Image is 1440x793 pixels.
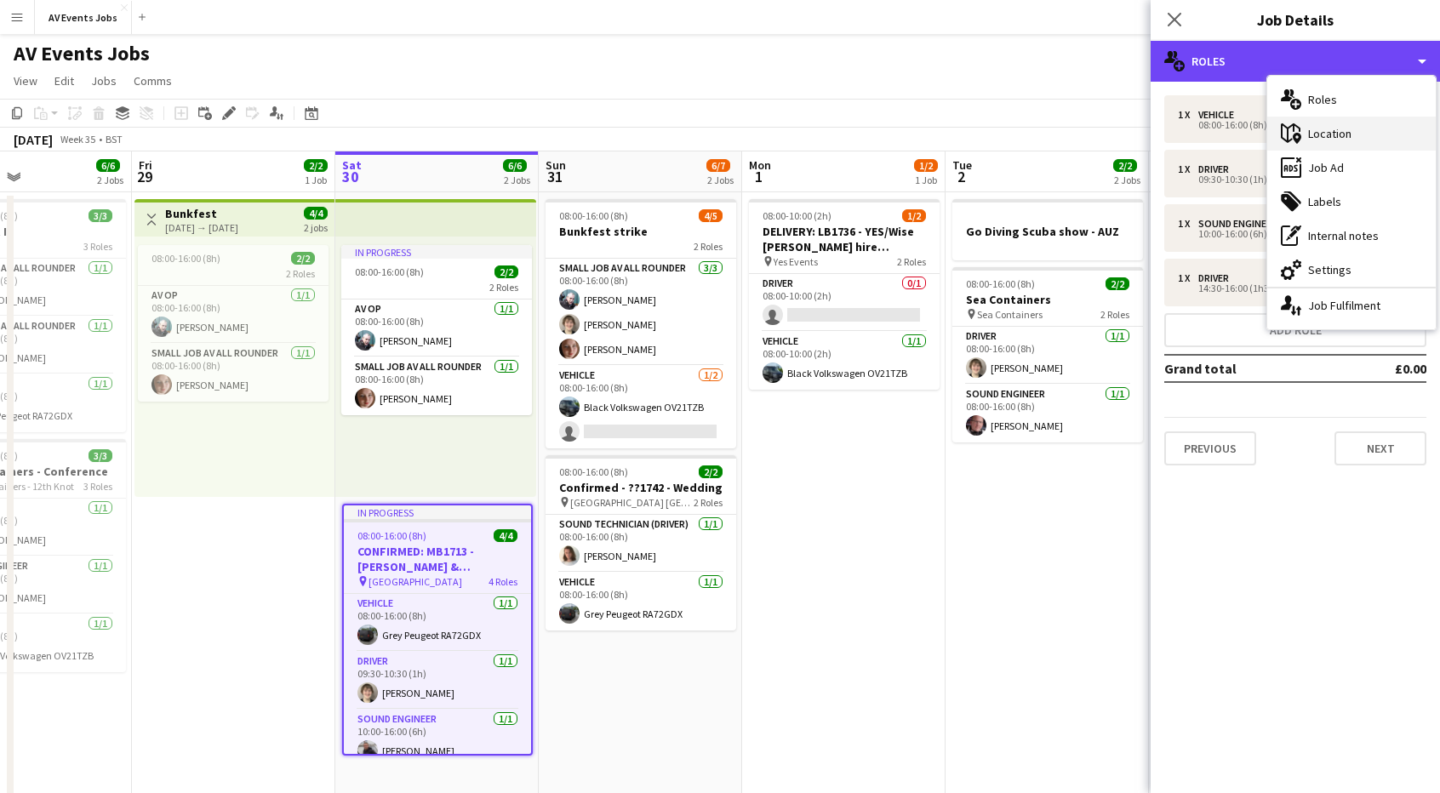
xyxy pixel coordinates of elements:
[489,575,517,588] span: 4 Roles
[1164,431,1256,465] button: Previous
[546,199,736,448] app-job-card: 08:00-16:00 (8h)4/5Bunkfest strike2 RolesSmall Job AV All Rounder3/308:00-16:00 (8h)[PERSON_NAME]...
[774,255,818,268] span: Yes Events
[503,159,527,172] span: 6/6
[83,240,112,253] span: 3 Roles
[48,70,81,92] a: Edit
[952,267,1143,442] app-job-card: 08:00-16:00 (8h)2/2Sea Containers Sea Containers2 RolesDriver1/108:00-16:00 (8h)[PERSON_NAME]Soun...
[1178,272,1198,284] div: 1 x
[14,73,37,88] span: View
[489,281,518,294] span: 2 Roles
[97,174,123,186] div: 2 Jobs
[138,286,329,344] app-card-role: AV Op1/108:00-16:00 (8h)[PERSON_NAME]
[559,465,628,478] span: 08:00-16:00 (8h)
[546,157,566,173] span: Sun
[897,255,926,268] span: 2 Roles
[1164,355,1346,382] td: Grand total
[165,221,238,234] div: [DATE] → [DATE]
[1178,230,1395,238] div: 10:00-16:00 (6h)
[1198,163,1236,175] div: Driver
[305,174,327,186] div: 1 Job
[977,308,1043,321] span: Sea Containers
[546,259,736,366] app-card-role: Small Job AV All Rounder3/308:00-16:00 (8h)[PERSON_NAME][PERSON_NAME][PERSON_NAME]
[1164,313,1426,347] button: Add role
[138,344,329,402] app-card-role: Small Job AV All Rounder1/108:00-16:00 (8h)[PERSON_NAME]
[106,133,123,145] div: BST
[1267,253,1436,287] div: Settings
[35,1,132,34] button: AV Events Jobs
[1178,109,1198,121] div: 1 x
[1178,121,1395,129] div: 08:00-16:00 (8h)
[546,366,736,448] app-card-role: Vehicle1/208:00-16:00 (8h)Black Volkswagen OV21TZB
[286,267,315,280] span: 2 Roles
[1100,308,1129,321] span: 2 Roles
[341,300,532,357] app-card-role: AV Op1/108:00-16:00 (8h)[PERSON_NAME]
[1198,218,1284,230] div: Sound Engineer
[1106,277,1129,290] span: 2/2
[165,206,238,221] h3: Bunkfest
[543,167,566,186] span: 31
[952,224,1143,239] h3: Go Diving Scuba show - AUZ
[134,73,172,88] span: Comms
[559,209,628,222] span: 08:00-16:00 (8h)
[54,73,74,88] span: Edit
[344,544,531,574] h3: CONFIRMED: MB1713 - [PERSON_NAME] & [PERSON_NAME] - wedding
[14,41,150,66] h1: AV Events Jobs
[89,449,112,462] span: 3/3
[546,480,736,495] h3: Confirmed - ??1742 - Wedding
[694,240,723,253] span: 2 Roles
[494,265,518,278] span: 2/2
[1267,117,1436,151] div: Location
[950,167,972,186] span: 2
[694,496,723,509] span: 2 Roles
[952,199,1143,260] div: Go Diving Scuba show - AUZ
[151,252,220,265] span: 08:00-16:00 (8h)
[1267,288,1436,322] div: Job Fulfilment
[749,224,940,254] h3: DELIVERY: LB1736 - YES/Wise [PERSON_NAME] hire ([PERSON_NAME] doing)
[494,529,517,542] span: 4/4
[341,245,532,415] app-job-card: In progress08:00-16:00 (8h)2/22 RolesAV Op1/108:00-16:00 (8h)[PERSON_NAME]Small Job AV All Rounde...
[136,167,152,186] span: 29
[504,174,530,186] div: 2 Jobs
[699,209,723,222] span: 4/5
[699,465,723,478] span: 2/2
[340,167,362,186] span: 30
[749,157,771,173] span: Mon
[342,157,362,173] span: Sat
[1114,174,1140,186] div: 2 Jobs
[749,274,940,332] app-card-role: Driver0/108:00-10:00 (2h)
[749,199,940,390] div: 08:00-10:00 (2h)1/2DELIVERY: LB1736 - YES/Wise [PERSON_NAME] hire ([PERSON_NAME] doing) Yes Event...
[546,224,736,239] h3: Bunkfest strike
[1267,185,1436,219] div: Labels
[304,220,328,234] div: 2 jobs
[355,265,424,278] span: 08:00-16:00 (8h)
[1151,9,1440,31] h3: Job Details
[91,73,117,88] span: Jobs
[1267,219,1436,253] div: Internal notes
[749,332,940,390] app-card-role: Vehicle1/108:00-10:00 (2h)Black Volkswagen OV21TZB
[127,70,179,92] a: Comms
[966,277,1035,290] span: 08:00-16:00 (8h)
[304,159,328,172] span: 2/2
[763,209,831,222] span: 08:00-10:00 (2h)
[304,207,328,220] span: 4/4
[341,357,532,415] app-card-role: Small Job AV All Rounder1/108:00-16:00 (8h)[PERSON_NAME]
[14,131,53,148] div: [DATE]
[84,70,123,92] a: Jobs
[1178,284,1395,293] div: 14:30-16:00 (1h30m)
[546,573,736,630] app-card-role: Vehicle1/108:00-16:00 (8h)Grey Peugeot RA72GDX
[707,174,734,186] div: 2 Jobs
[139,157,152,173] span: Fri
[369,575,462,588] span: [GEOGRAPHIC_DATA]
[1198,272,1236,284] div: Driver
[546,455,736,630] div: 08:00-16:00 (8h)2/2Confirmed - ??1742 - Wedding [GEOGRAPHIC_DATA] [GEOGRAPHIC_DATA]2 RolesSound t...
[570,496,694,509] span: [GEOGRAPHIC_DATA] [GEOGRAPHIC_DATA]
[342,504,533,756] div: In progress08:00-16:00 (8h)4/4CONFIRMED: MB1713 - [PERSON_NAME] & [PERSON_NAME] - wedding [GEOGRA...
[1151,41,1440,82] div: Roles
[952,157,972,173] span: Tue
[344,710,531,767] app-card-role: Sound Engineer1/110:00-16:00 (6h)[PERSON_NAME]
[138,245,329,402] app-job-card: 08:00-16:00 (8h)2/22 RolesAV Op1/108:00-16:00 (8h)[PERSON_NAME]Small Job AV All Rounder1/108:00-1...
[344,652,531,710] app-card-role: Driver1/109:30-10:30 (1h)[PERSON_NAME]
